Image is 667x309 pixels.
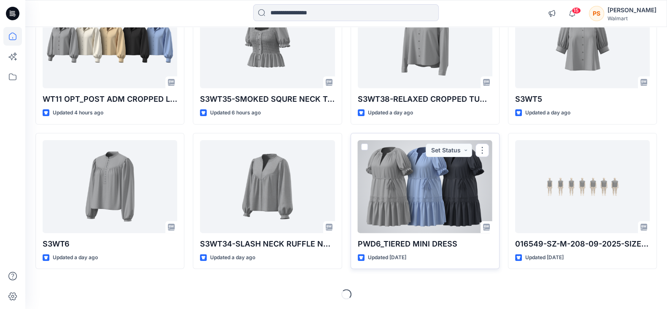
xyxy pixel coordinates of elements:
[525,108,570,117] p: Updated a day ago
[358,140,492,233] a: PWD6_TIERED MINI DRESS
[200,238,335,250] p: S3WT34-SLASH NECK RUFFLE NECK BLOUSE
[53,253,98,262] p: Updated a day ago
[515,238,650,250] p: 016549-SZ-M-208-09-2025-SIZE SET
[589,6,604,21] div: PS
[200,140,335,233] a: S3WT34-SLASH NECK RUFFLE NECK BLOUSE
[608,15,656,22] div: Walmart
[43,140,177,233] a: S3WT6
[200,93,335,105] p: S3WT35-SMOKED SQURE NECK TOP
[572,7,581,14] span: 15
[358,238,492,250] p: PWD6_TIERED MINI DRESS
[368,253,406,262] p: Updated [DATE]
[515,93,650,105] p: S3WT5
[358,93,492,105] p: S3WT38-RELAXED CROPPED TUNIC
[43,93,177,105] p: WT11 OPT_POST ADM CROPPED LS BUTTON
[210,108,261,117] p: Updated 6 hours ago
[368,108,413,117] p: Updated a day ago
[53,108,103,117] p: Updated 4 hours ago
[525,253,564,262] p: Updated [DATE]
[608,5,656,15] div: [PERSON_NAME]
[43,238,177,250] p: S3WT6
[515,140,650,233] a: 016549-SZ-M-208-09-2025-SIZE SET
[210,253,255,262] p: Updated a day ago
